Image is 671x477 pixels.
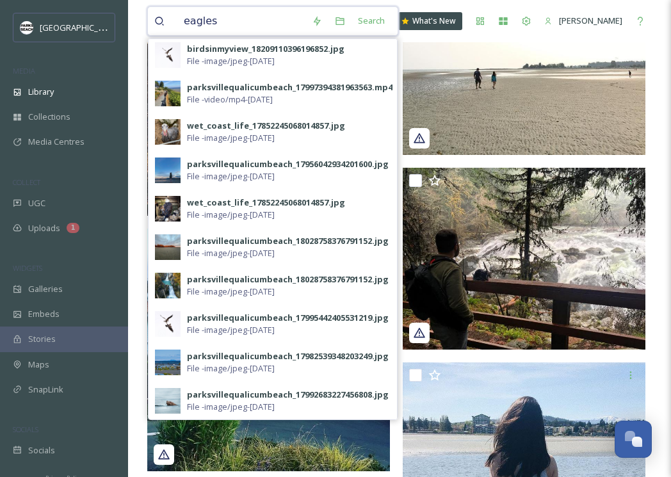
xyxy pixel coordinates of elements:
[187,209,275,221] span: File - image/jpeg - [DATE]
[28,444,55,457] span: Socials
[13,263,42,273] span: WIDGETS
[187,197,345,209] div: wet_coast_life_17852245068014857.jpg
[187,362,275,375] span: File - image/jpeg - [DATE]
[187,350,389,362] div: parksvillequalicumbeach_17982539348203249.jpg
[28,111,70,123] span: Collections
[187,312,389,324] div: parksvillequalicumbeach_17995442405531219.jpg
[155,42,181,68] img: f4677e7b-ffd0-4c1e-894b-6c1d92e4661f.jpg
[398,12,462,30] a: What's New
[559,15,622,26] span: [PERSON_NAME]
[187,324,275,336] span: File - image/jpeg - [DATE]
[187,43,344,55] div: birdsinmyview_18209110396196852.jpg
[155,311,181,337] img: 7d5f735d-df55-4907-94cc-9403071f1576.jpg
[187,273,389,286] div: parksvillequalicumbeach_18028758376791152.jpg
[13,424,38,434] span: SOCIALS
[155,350,181,375] img: df25be27-c7e3-47f9-b4c6-018ae42e861b.jpg
[187,286,275,298] span: File - image/jpeg - [DATE]
[147,229,390,471] img: romanticvacations_1686701946708664735_230139986.jpg
[155,388,181,414] img: d8e97d44-af91-489b-b600-6028118f4e56.jpg
[187,81,392,93] div: parksvillequalicumbeach_17997394381963563.mp4
[28,86,54,98] span: Library
[28,359,49,371] span: Maps
[187,389,389,401] div: parksvillequalicumbeach_17992683227456808.jpg
[155,273,181,298] img: 73f2b026-c8e4-40af-89bf-ac5263f3ea0a.jpg
[538,8,629,33] a: [PERSON_NAME]
[187,401,275,413] span: File - image/jpeg - [DATE]
[187,170,275,182] span: File - image/jpeg - [DATE]
[187,93,273,106] span: File - video/mp4 - [DATE]
[155,119,181,145] img: a166301b-c18d-44ac-ad2c-7bb0294d6128.jpg
[615,421,652,458] button: Open Chat
[403,168,645,350] img: hikesnearvancouver_1706407336446499637_4243254746.jpg
[28,283,63,295] span: Galleries
[13,177,40,187] span: COLLECT
[40,21,154,33] span: [GEOGRAPHIC_DATA] Tourism
[187,247,275,259] span: File - image/jpeg - [DATE]
[28,308,60,320] span: Embeds
[67,223,79,233] div: 1
[187,158,389,170] div: parksvillequalicumbeach_17956042934201600.jpg
[187,55,275,67] span: File - image/jpeg - [DATE]
[187,235,389,247] div: parksvillequalicumbeach_18028758376791152.jpg
[155,234,181,260] img: 8c26b152-e41b-4e1f-8088-b07d1be2612e.jpg
[155,158,181,183] img: 1a7a0eec-51f5-426e-81ba-827bc5b19600.jpg
[28,136,85,148] span: Media Centres
[20,21,33,34] img: parks%20beach.jpg
[187,120,345,132] div: wet_coast_life_17852245068014857.jpg
[28,197,45,209] span: UGC
[28,222,60,234] span: Uploads
[187,132,275,144] span: File - image/jpeg - [DATE]
[28,384,63,396] span: SnapLink
[155,81,181,106] img: cf040513-0a11-4ba6-bf96-2ec42c06ef4b.jpg
[155,196,181,222] img: d00aee41-a6c7-44c7-a295-0f0f70dc4576.jpg
[13,66,35,76] span: MEDIA
[28,333,56,345] span: Stories
[177,7,305,35] input: Search your library
[352,8,391,33] div: Search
